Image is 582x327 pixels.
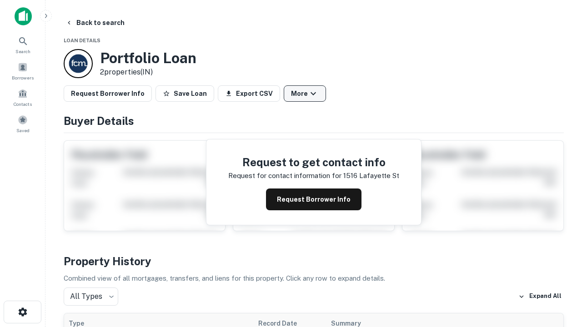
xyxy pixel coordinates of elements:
p: 2 properties (IN) [100,67,196,78]
p: Request for contact information for [228,170,341,181]
span: Borrowers [12,74,34,81]
h4: Property History [64,253,564,269]
button: Export CSV [218,85,280,102]
h3: Portfolio Loan [100,50,196,67]
p: Combined view of all mortgages, transfers, and liens for this property. Click any row to expand d... [64,273,564,284]
iframe: Chat Widget [537,225,582,269]
button: Back to search [62,15,128,31]
a: Search [3,32,43,57]
div: All Types [64,287,118,306]
span: Search [15,48,30,55]
button: Save Loan [156,85,214,102]
h4: Buyer Details [64,113,564,129]
button: More [284,85,326,102]
a: Saved [3,111,43,136]
button: Expand All [516,290,564,303]
img: capitalize-icon.png [15,7,32,25]
button: Request Borrower Info [266,188,361,210]
p: 1516 lafayette st [343,170,399,181]
span: Contacts [14,100,32,108]
button: Request Borrower Info [64,85,152,102]
a: Borrowers [3,59,43,83]
span: Loan Details [64,38,100,43]
h4: Request to get contact info [228,154,399,170]
a: Contacts [3,85,43,109]
span: Saved [16,127,30,134]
